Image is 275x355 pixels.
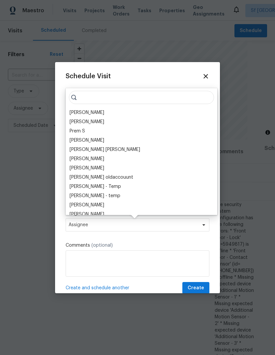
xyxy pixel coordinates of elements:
[70,211,104,218] div: [PERSON_NAME]
[70,137,104,144] div: [PERSON_NAME]
[66,285,129,291] span: Create and schedule another
[70,156,104,162] div: [PERSON_NAME]
[70,119,104,125] div: [PERSON_NAME]
[91,243,113,248] span: (optional)
[70,128,85,134] div: Prem S
[70,202,104,208] div: [PERSON_NAME]
[70,193,120,199] div: [PERSON_NAME] - temp
[70,146,140,153] div: [PERSON_NAME] [PERSON_NAME]
[70,183,121,190] div: [PERSON_NAME] - Temp
[66,73,111,80] span: Schedule Visit
[202,73,209,80] span: Close
[69,222,198,228] span: Assignee
[70,109,104,116] div: [PERSON_NAME]
[66,88,209,94] label: Home
[70,174,133,181] div: [PERSON_NAME] oldaccouunt
[70,165,104,171] div: [PERSON_NAME]
[66,242,209,249] label: Comments
[188,284,204,292] span: Create
[182,282,209,294] button: Create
